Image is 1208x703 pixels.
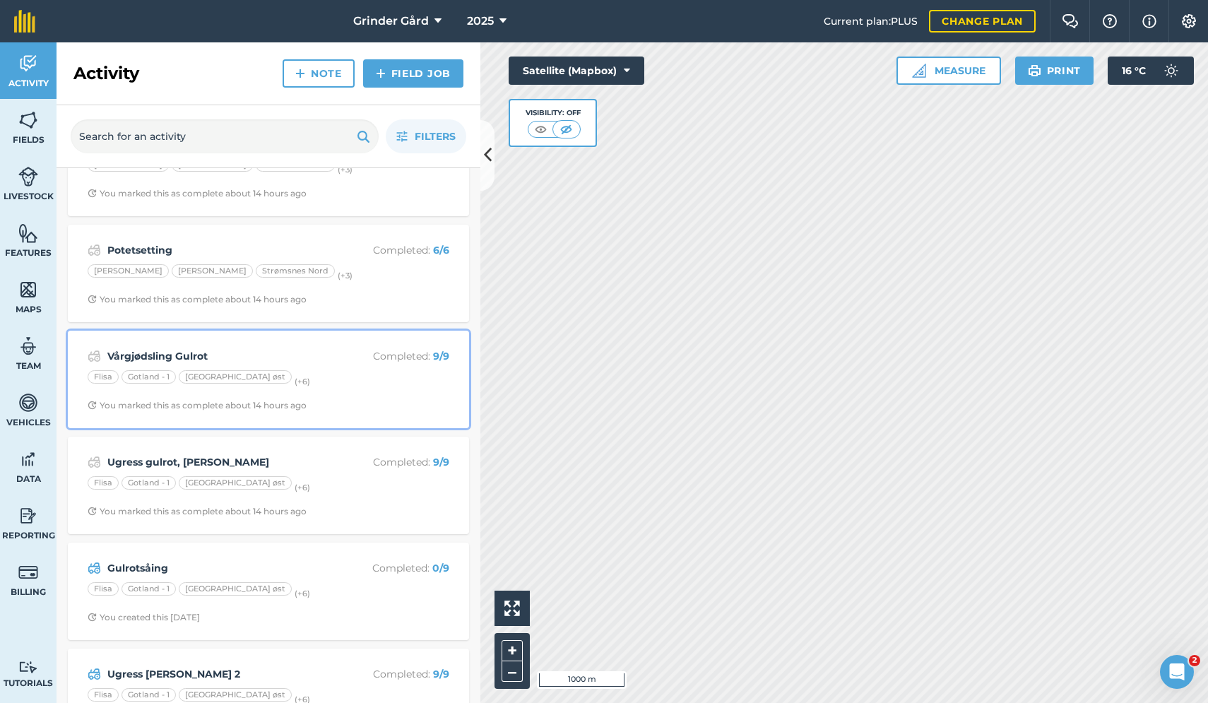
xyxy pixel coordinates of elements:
[337,560,449,576] p: Completed :
[1015,57,1094,85] button: Print
[179,582,292,596] div: [GEOGRAPHIC_DATA] øst
[1189,655,1200,666] span: 2
[88,400,307,411] div: You marked this as complete about 14 hours ago
[415,129,456,144] span: Filters
[532,122,550,136] img: svg+xml;base64,PHN2ZyB4bWxucz0iaHR0cDovL3d3dy53My5vcmcvMjAwMC9zdmciIHdpZHRoPSI1MCIgaGVpZ2h0PSI0MC...
[18,336,38,357] img: svg+xml;base64,PD94bWwgdmVyc2lvbj0iMS4wIiBlbmNvZGluZz0idXRmLTgiPz4KPCEtLSBHZW5lcmF0b3I6IEFkb2JlIE...
[122,476,176,490] div: Gotland - 1
[18,392,38,413] img: svg+xml;base64,PD94bWwgdmVyc2lvbj0iMS4wIiBlbmNvZGluZz0idXRmLTgiPz4KPCEtLSBHZW5lcmF0b3I6IEFkb2JlIE...
[502,661,523,682] button: –
[76,551,461,632] a: GulrotsåingCompleted: 0/9FlisaGotland - 1[GEOGRAPHIC_DATA] øst(+6)Clock with arrow pointing clock...
[337,666,449,682] p: Completed :
[357,128,370,145] img: svg+xml;base64,PHN2ZyB4bWxucz0iaHR0cDovL3d3dy53My5vcmcvMjAwMC9zdmciIHdpZHRoPSIxOSIgaGVpZ2h0PSIyNC...
[509,57,644,85] button: Satellite (Mapbox)
[18,562,38,583] img: svg+xml;base64,PD94bWwgdmVyc2lvbj0iMS4wIiBlbmNvZGluZz0idXRmLTgiPz4KPCEtLSBHZW5lcmF0b3I6IEFkb2JlIE...
[88,401,97,410] img: Clock with arrow pointing clockwise
[467,13,494,30] span: 2025
[18,279,38,300] img: svg+xml;base64,PHN2ZyB4bWxucz0iaHR0cDovL3d3dy53My5vcmcvMjAwMC9zdmciIHdpZHRoPSI1NiIgaGVpZ2h0PSI2MC...
[1108,57,1194,85] button: 16 °C
[88,264,169,278] div: [PERSON_NAME]
[338,270,353,280] small: (+ 3 )
[337,348,449,364] p: Completed :
[1028,62,1041,79] img: svg+xml;base64,PHN2ZyB4bWxucz0iaHR0cDovL3d3dy53My5vcmcvMjAwMC9zdmciIHdpZHRoPSIxOSIgaGVpZ2h0PSIyNC...
[179,688,292,702] div: [GEOGRAPHIC_DATA] øst
[122,582,176,596] div: Gotland - 1
[433,456,449,468] strong: 9 / 9
[88,582,119,596] div: Flisa
[295,65,305,82] img: svg+xml;base64,PHN2ZyB4bWxucz0iaHR0cDovL3d3dy53My5vcmcvMjAwMC9zdmciIHdpZHRoPSIxNCIgaGVpZ2h0PSIyNC...
[433,668,449,680] strong: 9 / 9
[1157,57,1185,85] img: svg+xml;base64,PD94bWwgdmVyc2lvbj0iMS4wIiBlbmNvZGluZz0idXRmLTgiPz4KPCEtLSBHZW5lcmF0b3I6IEFkb2JlIE...
[295,376,310,386] small: (+ 6 )
[88,370,119,384] div: Flisa
[376,65,386,82] img: svg+xml;base64,PHN2ZyB4bWxucz0iaHR0cDovL3d3dy53My5vcmcvMjAwMC9zdmciIHdpZHRoPSIxNCIgaGVpZ2h0PSIyNC...
[76,339,461,420] a: Vårgjødsling GulrotCompleted: 9/9FlisaGotland - 1[GEOGRAPHIC_DATA] øst(+6)Clock with arrow pointi...
[432,562,449,574] strong: 0 / 9
[179,476,292,490] div: [GEOGRAPHIC_DATA] øst
[18,223,38,244] img: svg+xml;base64,PHN2ZyB4bWxucz0iaHR0cDovL3d3dy53My5vcmcvMjAwMC9zdmciIHdpZHRoPSI1NiIgaGVpZ2h0PSI2MC...
[18,53,38,74] img: svg+xml;base64,PD94bWwgdmVyc2lvbj0iMS4wIiBlbmNvZGluZz0idXRmLTgiPz4KPCEtLSBHZW5lcmF0b3I6IEFkb2JlIE...
[1180,14,1197,28] img: A cog icon
[88,688,119,702] div: Flisa
[88,242,101,259] img: svg+xml;base64,PD94bWwgdmVyc2lvbj0iMS4wIiBlbmNvZGluZz0idXRmLTgiPz4KPCEtLSBHZW5lcmF0b3I6IEFkb2JlIE...
[18,110,38,131] img: svg+xml;base64,PHN2ZyB4bWxucz0iaHR0cDovL3d3dy53My5vcmcvMjAwMC9zdmciIHdpZHRoPSI1NiIgaGVpZ2h0PSI2MC...
[88,507,97,516] img: Clock with arrow pointing clockwise
[88,476,119,490] div: Flisa
[912,64,926,78] img: Ruler icon
[107,454,331,470] strong: Ugress gulrot, [PERSON_NAME]
[172,264,253,278] div: [PERSON_NAME]
[433,350,449,362] strong: 9 / 9
[504,601,520,616] img: Four arrows, one pointing top left, one top right, one bottom right and the last bottom left
[18,505,38,526] img: svg+xml;base64,PD94bWwgdmVyc2lvbj0iMS4wIiBlbmNvZGluZz0idXRmLTgiPz4KPCEtLSBHZW5lcmF0b3I6IEFkb2JlIE...
[88,666,101,683] img: svg+xml;base64,PD94bWwgdmVyc2lvbj0iMS4wIiBlbmNvZGluZz0idXRmLTgiPz4KPCEtLSBHZW5lcmF0b3I6IEFkb2JlIE...
[433,244,449,256] strong: 6 / 6
[88,188,307,199] div: You marked this as complete about 14 hours ago
[107,242,331,258] strong: Potetsetting
[76,233,461,314] a: PotetsettingCompleted: 6/6[PERSON_NAME][PERSON_NAME]Strømsnes Nord(+3)Clock with arrow pointing c...
[73,62,139,85] h2: Activity
[88,454,101,471] img: svg+xml;base64,PD94bWwgdmVyc2lvbj0iMS4wIiBlbmNvZGluZz0idXRmLTgiPz4KPCEtLSBHZW5lcmF0b3I6IEFkb2JlIE...
[1101,14,1118,28] img: A question mark icon
[14,10,35,33] img: fieldmargin Logo
[107,348,331,364] strong: Vårgjødsling Gulrot
[1160,655,1194,689] iframe: Intercom live chat
[824,13,918,29] span: Current plan : PLUS
[363,59,463,88] a: Field Job
[88,348,101,365] img: svg+xml;base64,PD94bWwgdmVyc2lvbj0iMS4wIiBlbmNvZGluZz0idXRmLTgiPz4KPCEtLSBHZW5lcmF0b3I6IEFkb2JlIE...
[88,613,97,622] img: Clock with arrow pointing clockwise
[71,119,379,153] input: Search for an activity
[338,164,353,174] small: (+ 3 )
[295,482,310,492] small: (+ 6 )
[353,13,429,30] span: Grinder Gård
[295,588,310,598] small: (+ 6 )
[18,449,38,470] img: svg+xml;base64,PD94bWwgdmVyc2lvbj0iMS4wIiBlbmNvZGluZz0idXRmLTgiPz4KPCEtLSBHZW5lcmF0b3I6IEFkb2JlIE...
[337,242,449,258] p: Completed :
[76,445,461,526] a: Ugress gulrot, [PERSON_NAME]Completed: 9/9FlisaGotland - 1[GEOGRAPHIC_DATA] øst(+6)Clock with arr...
[122,688,176,702] div: Gotland - 1
[283,59,355,88] a: Note
[526,107,581,119] div: Visibility: Off
[88,295,97,304] img: Clock with arrow pointing clockwise
[107,666,331,682] strong: Ugress [PERSON_NAME] 2
[88,294,307,305] div: You marked this as complete about 14 hours ago
[88,506,307,517] div: You marked this as complete about 14 hours ago
[1142,13,1156,30] img: svg+xml;base64,PHN2ZyB4bWxucz0iaHR0cDovL3d3dy53My5vcmcvMjAwMC9zdmciIHdpZHRoPSIxNyIgaGVpZ2h0PSIxNy...
[122,370,176,384] div: Gotland - 1
[929,10,1036,33] a: Change plan
[502,640,523,661] button: +
[18,166,38,187] img: svg+xml;base64,PD94bWwgdmVyc2lvbj0iMS4wIiBlbmNvZGluZz0idXRmLTgiPz4KPCEtLSBHZW5lcmF0b3I6IEFkb2JlIE...
[88,560,101,577] img: svg+xml;base64,PD94bWwgdmVyc2lvbj0iMS4wIiBlbmNvZGluZz0idXRmLTgiPz4KPCEtLSBHZW5lcmF0b3I6IEFkb2JlIE...
[1062,14,1079,28] img: Two speech bubbles overlapping with the left bubble in the forefront
[256,264,335,278] div: Strømsnes Nord
[107,560,331,576] strong: Gulrotsåing
[18,661,38,674] img: svg+xml;base64,PD94bWwgdmVyc2lvbj0iMS4wIiBlbmNvZGluZz0idXRmLTgiPz4KPCEtLSBHZW5lcmF0b3I6IEFkb2JlIE...
[88,612,200,623] div: You created this [DATE]
[179,370,292,384] div: [GEOGRAPHIC_DATA] øst
[896,57,1001,85] button: Measure
[337,454,449,470] p: Completed :
[386,119,466,153] button: Filters
[88,189,97,198] img: Clock with arrow pointing clockwise
[1122,57,1146,85] span: 16 ° C
[557,122,575,136] img: svg+xml;base64,PHN2ZyB4bWxucz0iaHR0cDovL3d3dy53My5vcmcvMjAwMC9zdmciIHdpZHRoPSI1MCIgaGVpZ2h0PSI0MC...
